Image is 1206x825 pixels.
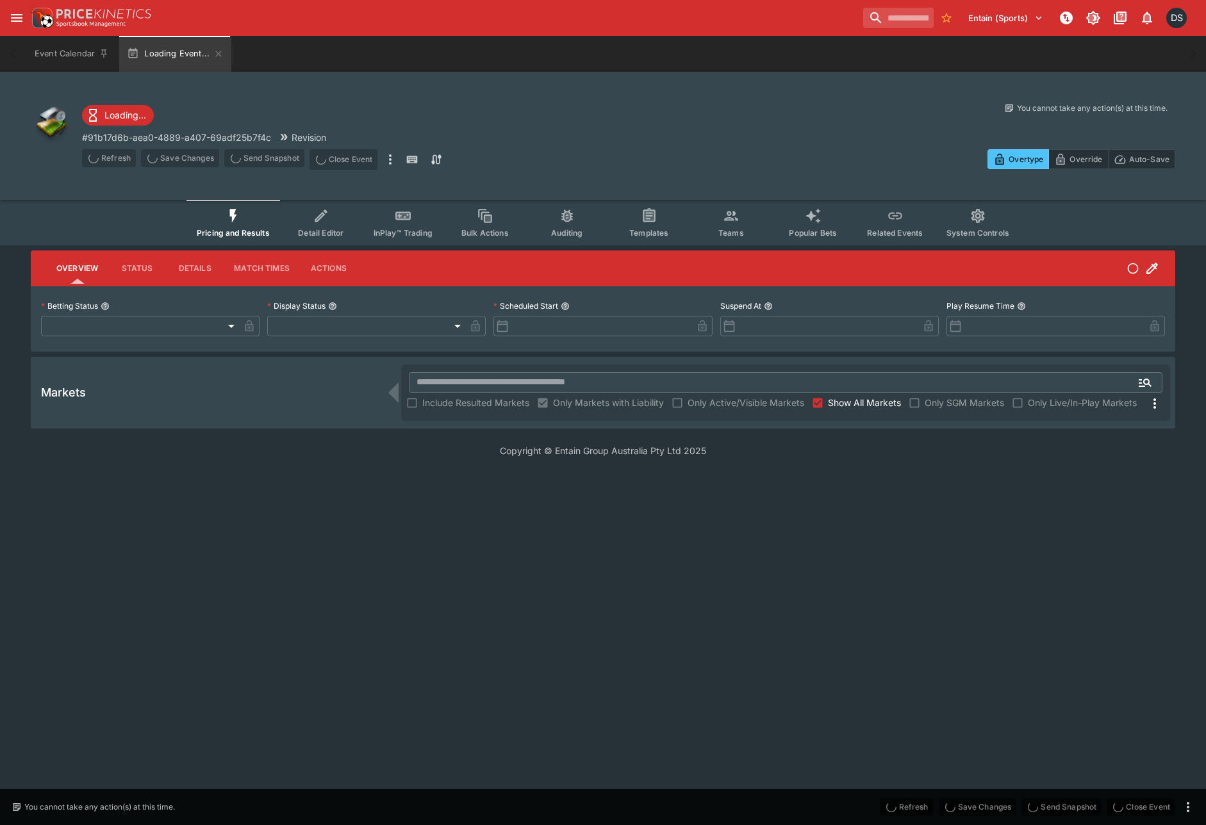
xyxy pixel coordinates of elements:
button: Details [166,253,224,284]
button: Suspend At [764,302,773,311]
button: Notifications [1136,6,1159,29]
button: Event Calendar [27,36,117,72]
p: You cannot take any action(s) at this time. [24,801,175,813]
button: Documentation [1109,6,1132,29]
button: Status [108,253,166,284]
span: Show All Markets [828,396,901,409]
button: Match Times [224,253,300,284]
p: Copy To Clipboard [82,131,271,144]
span: Templates [629,228,668,238]
button: Loading Event... [119,36,231,72]
svg: More [1147,396,1162,411]
div: Event type filters [186,200,1020,245]
img: other.png [31,102,72,143]
img: PriceKinetics Logo [28,5,54,31]
span: Pricing and Results [197,228,270,238]
button: more [383,149,398,170]
p: Override [1070,152,1102,166]
img: PriceKinetics [56,9,151,19]
div: Start From [987,149,1175,169]
button: Toggle light/dark mode [1082,6,1105,29]
button: Scheduled Start [561,302,570,311]
span: Only Active/Visible Markets [688,396,804,409]
p: You cannot take any action(s) at this time. [1017,102,1168,114]
span: Popular Bets [789,228,837,238]
button: Open [1134,371,1157,394]
span: Detail Editor [298,228,343,238]
span: Only Live/In-Play Markets [1028,396,1137,409]
div: Daniel Solti [1166,8,1187,28]
button: No Bookmarks [936,8,957,28]
button: Overtype [987,149,1049,169]
img: Sportsbook Management [56,21,126,27]
button: Daniel Solti [1162,4,1191,32]
button: Override [1048,149,1108,169]
button: Betting Status [101,302,110,311]
span: Only SGM Markets [925,396,1004,409]
span: System Controls [946,228,1009,238]
button: Display Status [328,302,337,311]
button: Auto-Save [1108,149,1175,169]
p: Play Resume Time [946,300,1014,311]
button: Select Tenant [961,8,1051,28]
span: InPlay™ Trading [374,228,433,238]
input: search [863,8,934,28]
h5: Markets [41,385,86,400]
button: more [1180,799,1196,815]
p: Loading... [104,108,146,122]
span: Include Resulted Markets [422,396,529,409]
p: Display Status [267,300,326,311]
button: NOT Connected to PK [1055,6,1078,29]
p: Betting Status [41,300,98,311]
span: Bulk Actions [461,228,509,238]
p: Scheduled Start [493,300,558,311]
span: Related Events [867,228,923,238]
span: Only Markets with Liability [553,396,664,409]
button: Overview [46,253,108,284]
p: Suspend At [720,300,761,311]
button: Play Resume Time [1017,302,1026,311]
span: Auditing [551,228,582,238]
button: open drawer [5,6,28,29]
span: Teams [718,228,744,238]
p: Revision [292,131,326,144]
button: Actions [300,253,358,284]
p: Auto-Save [1129,152,1169,166]
p: Overtype [1009,152,1043,166]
